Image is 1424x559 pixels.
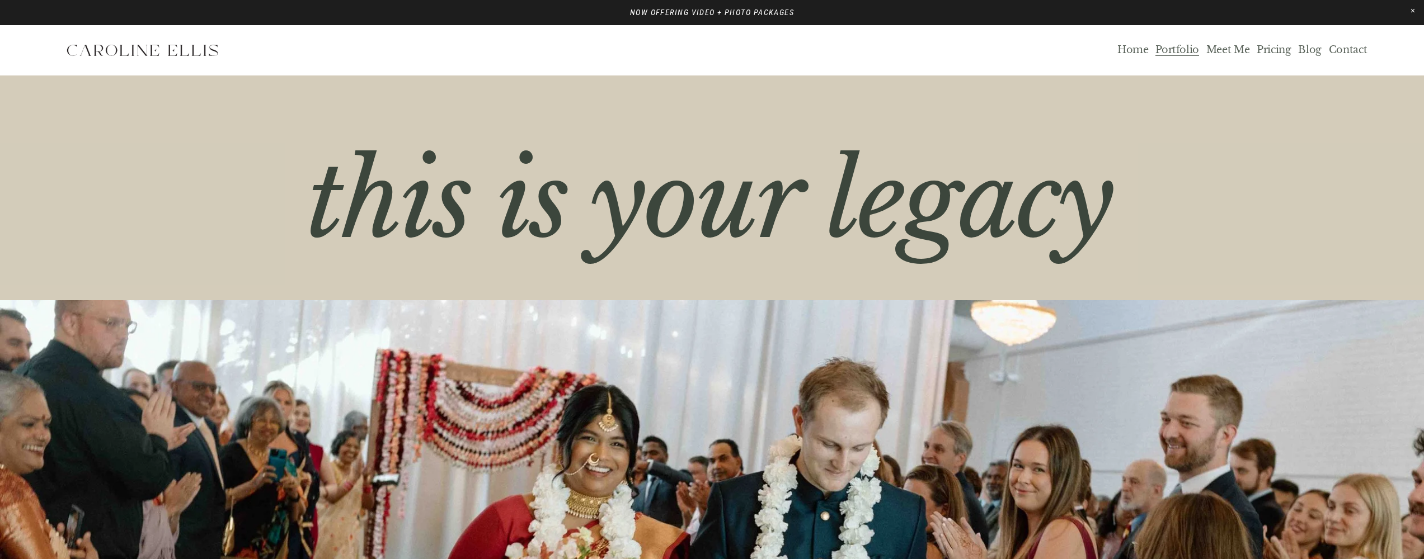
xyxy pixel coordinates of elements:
[57,36,227,64] img: Western North Carolina Wedding Photographer
[1155,44,1199,57] a: Portfolio
[307,136,1113,266] em: this is your legacy
[1257,44,1291,57] a: Pricing
[1329,44,1367,57] a: Contact
[1298,44,1322,57] a: Blog
[1117,44,1149,57] a: Home
[1206,44,1250,57] a: Meet Me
